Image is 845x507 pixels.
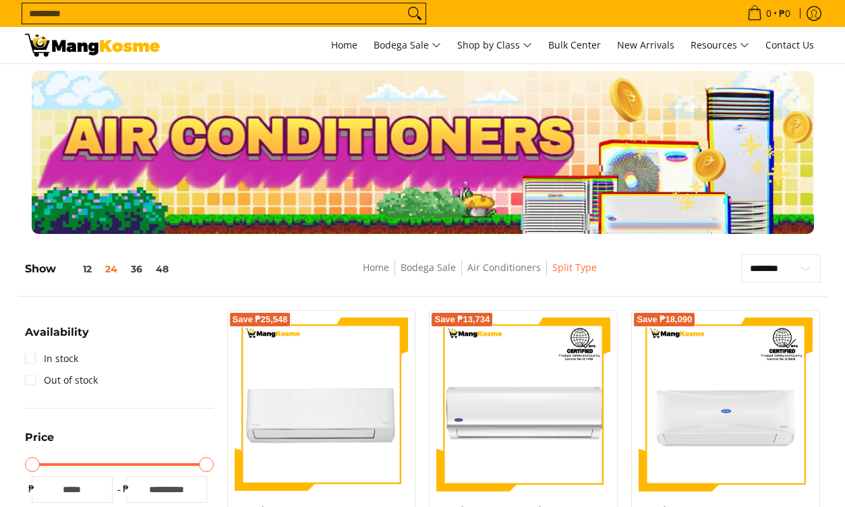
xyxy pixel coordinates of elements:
a: In stock [25,348,78,369]
img: Toshiba 2 HP New Model Split-Type Inverter Air Conditioner (Class A) [235,318,409,491]
a: Bodega Sale [401,261,456,274]
a: Home [324,27,364,63]
a: Contact Us [759,27,821,63]
summary: Open [25,432,54,453]
button: 12 [56,264,98,274]
a: Home [363,261,389,274]
span: Bodega Sale [374,37,441,54]
span: Price [25,432,54,443]
nav: Breadcrumbs [268,260,691,290]
summary: Open [25,327,89,348]
a: New Arrivals [610,27,681,63]
span: Contact Us [765,38,814,51]
span: Split Type [552,260,597,276]
button: Search [404,3,426,24]
h5: Show [25,262,175,276]
span: 0 [764,9,774,18]
button: 36 [124,264,149,274]
img: Carrier 2.00 HP Crystal 2 Split-Type Air Inverter Conditioner (Class A) [639,318,813,491]
a: Out of stock [25,369,98,391]
span: Save ₱13,734 [434,316,490,324]
span: Save ₱18,090 [637,316,692,324]
span: Home [331,38,357,51]
span: New Arrivals [617,38,674,51]
button: 48 [149,264,175,274]
a: Bodega Sale [367,27,448,63]
button: 24 [98,264,124,274]
span: ₱ [25,482,38,496]
span: ₱0 [777,9,792,18]
a: Air Conditioners [467,261,541,274]
img: Bodega Sale Aircon l Mang Kosme: Home Appliances Warehouse Sale Split Type [25,34,160,57]
span: Shop by Class [457,37,532,54]
span: Bulk Center [548,38,601,51]
span: ₱ [119,482,133,496]
span: Availability [25,327,89,338]
nav: Main Menu [173,27,821,63]
a: Shop by Class [450,27,539,63]
span: Save ₱25,548 [233,316,288,324]
img: Carrier 1.0 HP Optima 3 R32 Split-Type Non-Inverter Air Conditioner (Class A) [436,318,610,491]
a: Resources [684,27,756,63]
span: • [743,6,794,21]
a: Bulk Center [542,27,608,63]
span: Resources [691,37,749,54]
